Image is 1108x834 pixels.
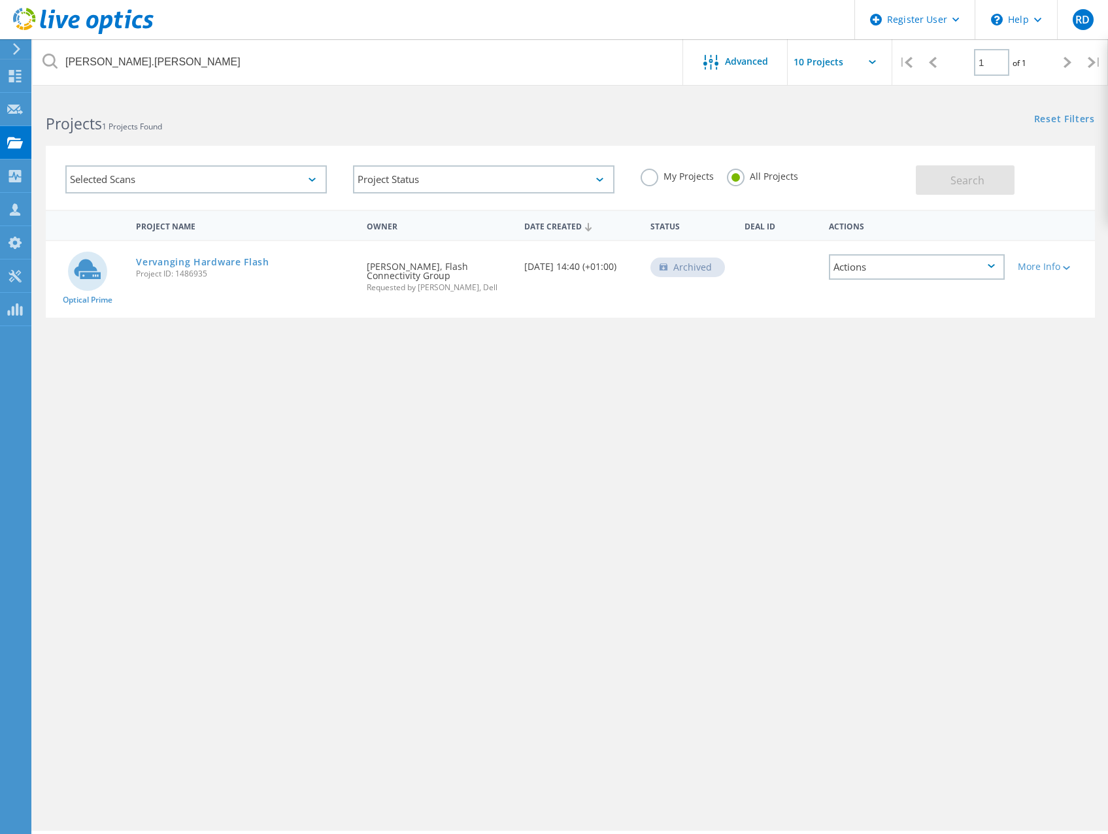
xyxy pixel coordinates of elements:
[46,113,102,134] b: Projects
[822,213,1011,237] div: Actions
[738,213,822,237] div: Deal Id
[950,173,984,188] span: Search
[63,296,112,304] span: Optical Prime
[829,254,1005,280] div: Actions
[1013,58,1026,69] span: of 1
[991,14,1003,25] svg: \n
[360,213,518,237] div: Owner
[353,165,614,193] div: Project Status
[33,39,684,85] input: Search projects by name, owner, ID, company, etc
[13,27,154,37] a: Live Optics Dashboard
[367,284,511,292] span: Requested by [PERSON_NAME], Dell
[641,169,714,181] label: My Projects
[650,258,725,277] div: Archived
[136,258,269,267] a: Vervanging Hardware Flash
[518,213,644,238] div: Date Created
[1018,262,1088,271] div: More Info
[1081,39,1108,86] div: |
[1034,114,1095,125] a: Reset Filters
[518,241,644,284] div: [DATE] 14:40 (+01:00)
[727,169,798,181] label: All Projects
[65,165,327,193] div: Selected Scans
[725,57,768,66] span: Advanced
[892,39,919,86] div: |
[644,213,738,237] div: Status
[1075,14,1090,25] span: RD
[129,213,360,237] div: Project Name
[136,270,354,278] span: Project ID: 1486935
[916,165,1015,195] button: Search
[102,121,162,132] span: 1 Projects Found
[360,241,518,305] div: [PERSON_NAME], Flash Connectivity Group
